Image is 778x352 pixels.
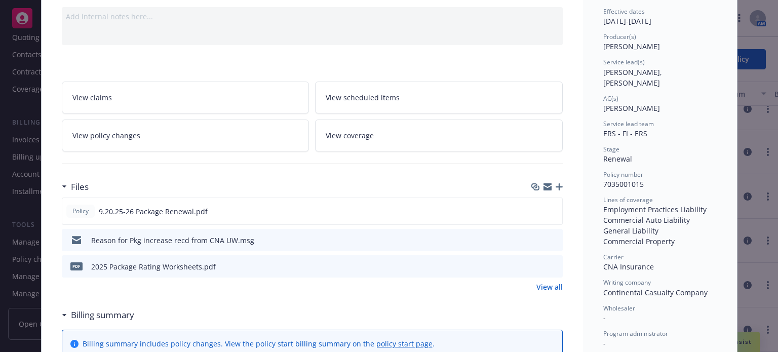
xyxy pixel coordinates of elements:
[603,253,624,261] span: Carrier
[70,262,83,270] span: pdf
[603,262,654,271] span: CNA Insurance
[603,225,717,236] div: General Liability
[603,67,664,88] span: [PERSON_NAME], [PERSON_NAME]
[603,103,660,113] span: [PERSON_NAME]
[603,170,643,179] span: Policy number
[62,308,134,322] div: Billing summary
[71,180,89,193] h3: Files
[62,82,309,113] a: View claims
[71,308,134,322] h3: Billing summary
[603,236,717,247] div: Commercial Property
[533,206,541,217] button: download file
[603,195,653,204] span: Lines of coverage
[536,282,563,292] a: View all
[549,206,558,217] button: preview file
[603,154,632,164] span: Renewal
[603,338,606,348] span: -
[603,204,717,215] div: Employment Practices Liability
[72,92,112,103] span: View claims
[603,313,606,323] span: -
[603,32,636,41] span: Producer(s)
[72,130,140,141] span: View policy changes
[62,180,89,193] div: Files
[603,58,645,66] span: Service lead(s)
[603,7,717,26] div: [DATE] - [DATE]
[603,179,644,189] span: 7035001015
[603,215,717,225] div: Commercial Auto Liability
[99,206,208,217] span: 9.20.25-26 Package Renewal.pdf
[603,145,619,153] span: Stage
[376,339,433,348] a: policy start page
[326,130,374,141] span: View coverage
[603,329,668,338] span: Program administrator
[315,120,563,151] a: View coverage
[533,235,541,246] button: download file
[603,129,647,138] span: ERS - FI - ERS
[550,261,559,272] button: preview file
[603,288,708,297] span: Continental Casualty Company
[91,261,216,272] div: 2025 Package Rating Worksheets.pdf
[326,92,400,103] span: View scheduled items
[533,261,541,272] button: download file
[603,42,660,51] span: [PERSON_NAME]
[70,207,91,216] span: Policy
[603,7,645,16] span: Effective dates
[315,82,563,113] a: View scheduled items
[83,338,435,349] div: Billing summary includes policy changes. View the policy start billing summary on the .
[603,304,635,312] span: Wholesaler
[91,235,254,246] div: Reason for Pkg increase recd from CNA UW.msg
[603,278,651,287] span: Writing company
[550,235,559,246] button: preview file
[66,11,559,22] div: Add internal notes here...
[62,120,309,151] a: View policy changes
[603,120,654,128] span: Service lead team
[603,94,618,103] span: AC(s)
